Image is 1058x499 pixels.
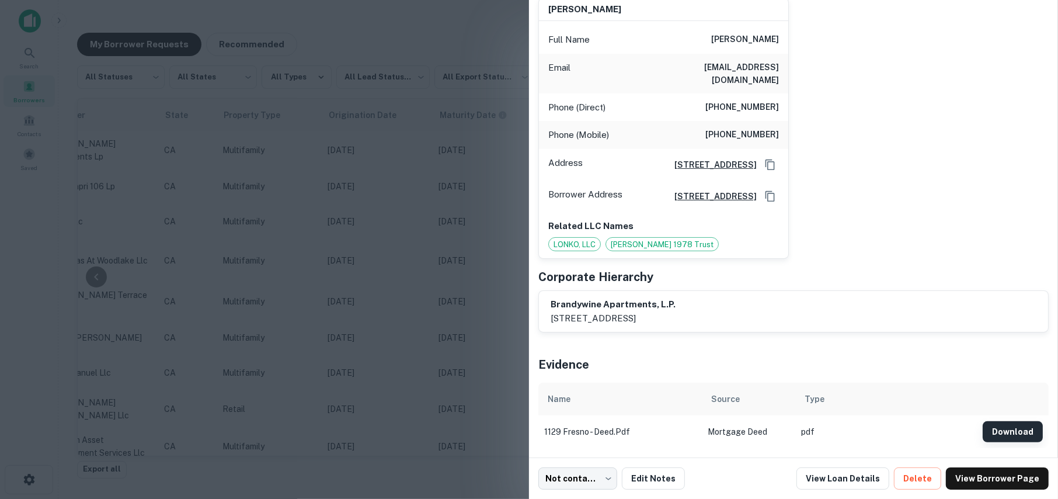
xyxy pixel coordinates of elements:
[665,158,757,171] a: [STREET_ADDRESS]
[548,61,570,86] p: Email
[711,33,779,47] h6: [PERSON_NAME]
[805,392,824,406] div: Type
[548,392,570,406] div: Name
[549,239,600,251] span: LONKO, LLC
[705,101,779,115] h6: [PHONE_NUMBER]
[665,190,757,203] a: [STREET_ADDRESS]
[946,467,1049,490] a: View Borrower Page
[548,188,622,205] p: Borrower Address
[538,383,1049,448] div: scrollable content
[761,188,779,205] button: Copy Address
[538,268,653,286] h5: Corporate Hierarchy
[548,101,605,115] p: Phone (Direct)
[538,467,617,490] div: Not contacted
[548,128,609,142] p: Phone (Mobile)
[702,415,795,448] td: Mortgage Deed
[538,415,702,448] td: 1129 fresno - deed.pdf
[548,156,583,174] p: Address
[548,33,590,47] p: Full Name
[705,128,779,142] h6: [PHONE_NUMBER]
[622,467,685,490] button: Edit Notes
[983,421,1043,442] button: Download
[551,311,676,325] p: [STREET_ADDRESS]
[538,356,589,373] h5: Evidence
[538,383,702,415] th: Name
[894,467,941,490] button: Delete
[639,61,779,86] h6: [EMAIL_ADDRESS][DOMAIN_NAME]
[761,156,779,174] button: Copy Address
[606,239,718,251] span: [PERSON_NAME] 1978 Trust
[551,298,676,311] h6: brandywine apartments, l.p.
[795,383,977,415] th: Type
[702,383,795,415] th: Source
[548,3,621,16] h6: [PERSON_NAME]
[796,467,889,490] a: View Loan Details
[548,219,779,233] p: Related LLC Names
[711,392,740,406] div: Source
[795,415,977,448] td: pdf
